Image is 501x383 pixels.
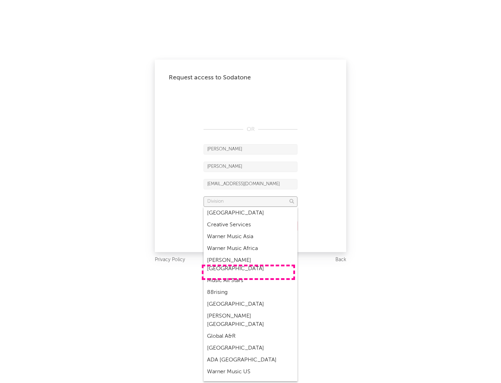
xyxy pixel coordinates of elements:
a: Privacy Policy [155,256,185,264]
div: [GEOGRAPHIC_DATA] [204,342,297,354]
div: 88rising [204,287,297,298]
div: Warner Music Asia [204,231,297,243]
div: [PERSON_NAME] [GEOGRAPHIC_DATA] [204,255,297,275]
div: ADA [GEOGRAPHIC_DATA] [204,354,297,366]
div: [PERSON_NAME] [GEOGRAPHIC_DATA] [204,310,297,330]
div: Global A&R [204,330,297,342]
input: Email [204,179,297,189]
div: Warner Music Africa [204,243,297,255]
input: Last Name [204,162,297,172]
div: Creative Services [204,219,297,231]
div: Warner Music US [204,366,297,378]
div: Music All Stars [204,275,297,287]
div: [GEOGRAPHIC_DATA] [204,207,297,219]
div: OR [204,125,297,134]
input: First Name [204,144,297,155]
div: [GEOGRAPHIC_DATA] [204,298,297,310]
div: Request access to Sodatone [169,73,332,82]
input: Division [204,196,297,207]
a: Back [335,256,346,264]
